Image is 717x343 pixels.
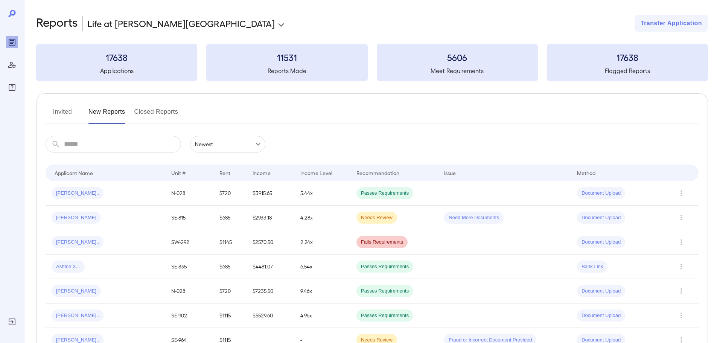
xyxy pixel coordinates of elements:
span: Passes Requirements [356,288,413,295]
span: [PERSON_NAME].. [52,190,104,197]
div: Newest [190,136,265,152]
td: 9.46x [294,279,350,303]
span: [PERSON_NAME].. [52,239,104,246]
td: $1145 [213,230,247,255]
span: Needs Review [356,214,397,221]
td: 5.44x [294,181,350,206]
td: $5529.60 [247,303,294,328]
button: Row Actions [675,187,687,199]
h3: 11531 [206,51,367,63]
h5: Reports Made [206,66,367,75]
span: Passes Requirements [356,312,413,319]
span: Document Upload [577,239,625,246]
span: [PERSON_NAME] [52,214,101,221]
span: Need More Documents [444,214,504,221]
h3: 17638 [547,51,708,63]
td: $2933.18 [247,206,294,230]
button: Invited [46,106,79,124]
td: $3915.65 [247,181,294,206]
button: Row Actions [675,309,687,322]
button: Row Actions [675,261,687,273]
td: $7235.50 [247,279,294,303]
td: SE-902 [165,303,213,328]
span: Document Upload [577,288,625,295]
h2: Reports [36,15,78,32]
span: Document Upload [577,214,625,221]
td: $720 [213,181,247,206]
td: 4.28x [294,206,350,230]
div: Rent [219,168,231,177]
button: Row Actions [675,212,687,224]
div: Reports [6,36,18,48]
td: 4.96x [294,303,350,328]
button: Transfer Application [635,15,708,32]
td: $720 [213,279,247,303]
td: $1115 [213,303,247,328]
h5: Flagged Reports [547,66,708,75]
h5: Applications [36,66,197,75]
div: Method [577,168,595,177]
summary: 17638Applications11531Reports Made5606Meet Requirements17638Flagged Reports [36,44,708,81]
td: N-028 [165,279,213,303]
td: SE-835 [165,255,213,279]
button: New Reports [88,106,125,124]
div: Issue [444,168,456,177]
button: Closed Reports [134,106,178,124]
span: Passes Requirements [356,263,413,270]
span: Ashton X... [52,263,85,270]
h3: 5606 [377,51,538,63]
div: Income Level [300,168,332,177]
button: Row Actions [675,236,687,248]
p: Life at [PERSON_NAME][GEOGRAPHIC_DATA] [87,17,275,29]
div: Unit # [171,168,186,177]
td: 6.54x [294,255,350,279]
span: Fails Requirements [356,239,408,246]
td: $4481.07 [247,255,294,279]
h5: Meet Requirements [377,66,538,75]
span: Passes Requirements [356,190,413,197]
div: FAQ [6,81,18,93]
td: SW-292 [165,230,213,255]
td: $685 [213,255,247,279]
div: Income [253,168,271,177]
span: [PERSON_NAME] [52,288,101,295]
span: Document Upload [577,190,625,197]
td: $685 [213,206,247,230]
td: 2.24x [294,230,350,255]
td: $2570.50 [247,230,294,255]
div: Applicant Name [55,168,93,177]
span: Bank Link [577,263,607,270]
div: Recommendation [356,168,399,177]
button: Row Actions [675,285,687,297]
h3: 17638 [36,51,197,63]
td: N-028 [165,181,213,206]
span: Document Upload [577,312,625,319]
div: Log Out [6,316,18,328]
span: [PERSON_NAME].. [52,312,104,319]
div: Manage Users [6,59,18,71]
td: SE-815 [165,206,213,230]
